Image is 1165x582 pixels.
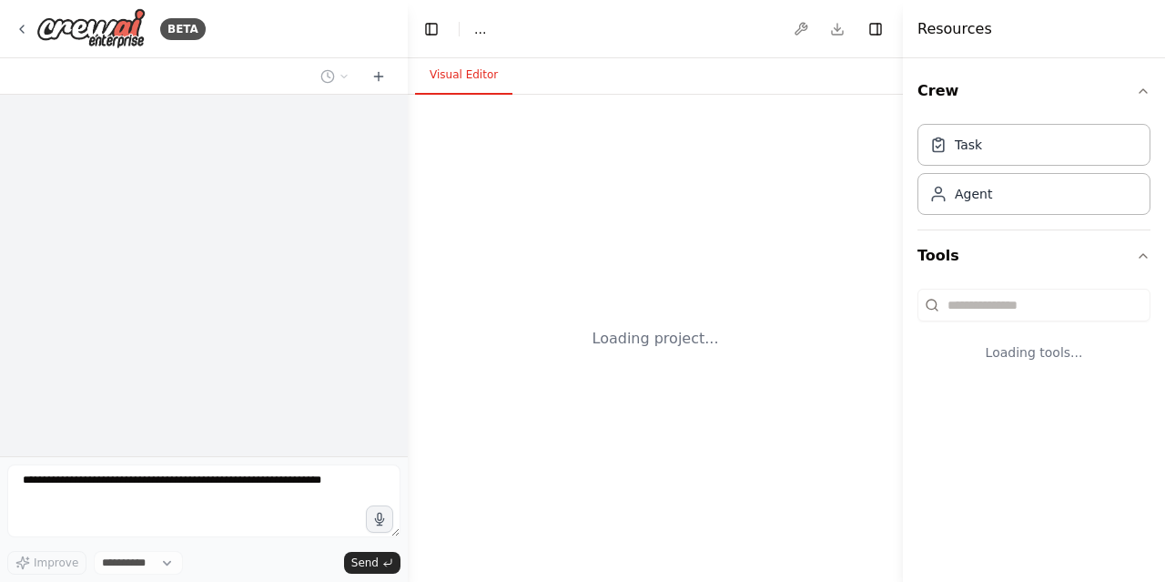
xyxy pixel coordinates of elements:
img: Logo [36,8,146,49]
button: Hide left sidebar [419,16,444,42]
button: Improve [7,551,86,575]
button: Click to speak your automation idea [366,505,393,533]
button: Start a new chat [364,66,393,87]
span: Send [351,556,379,570]
div: Crew [917,117,1150,230]
button: Visual Editor [415,56,512,95]
div: Loading tools... [917,329,1150,376]
nav: breadcrumb [474,20,486,38]
span: ... [474,20,486,38]
h4: Resources [917,18,992,40]
span: Improve [34,556,78,570]
div: BETA [160,18,206,40]
button: Send [344,552,400,574]
div: Task [955,136,982,154]
button: Tools [917,230,1150,281]
div: Tools [917,281,1150,391]
div: Loading project... [593,328,719,350]
button: Switch to previous chat [313,66,357,87]
button: Crew [917,66,1150,117]
button: Hide right sidebar [863,16,888,42]
div: Agent [955,185,992,203]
